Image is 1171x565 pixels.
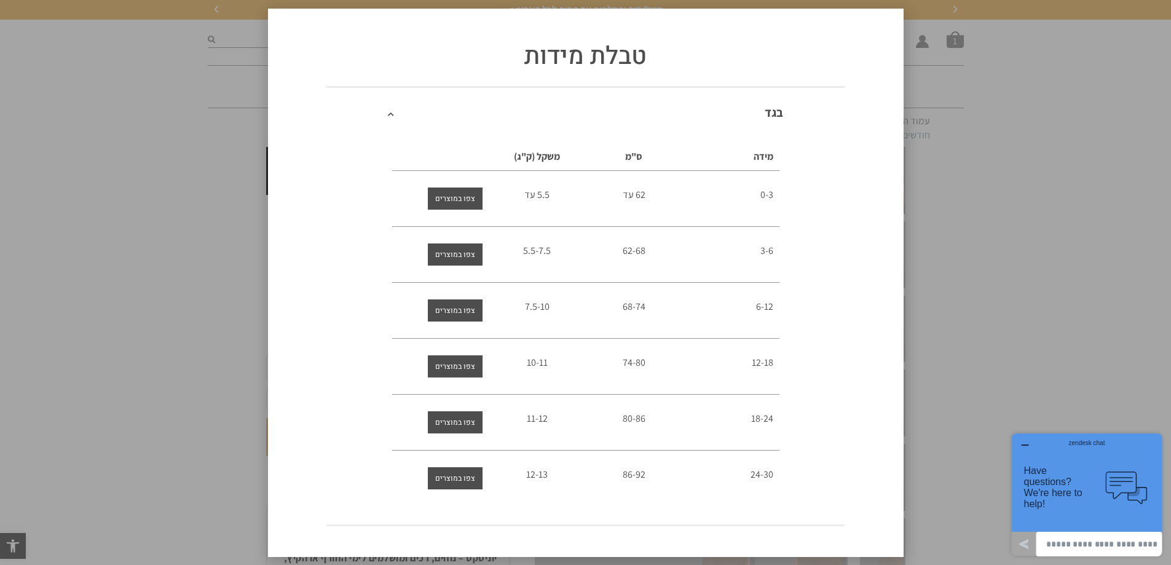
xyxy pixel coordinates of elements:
span: משקל (ק"ג) [514,150,560,163]
span: צפו במוצרים [435,299,475,322]
span: 11-12 [527,412,548,425]
a: בגד [765,105,783,121]
span: 3-6 [760,244,773,257]
span: ס"מ [625,150,642,163]
span: 86-92 [623,468,645,481]
a: צפו במוצרים [428,467,483,489]
span: צפו במוצרים [435,411,475,433]
span: 62 עד [623,188,645,201]
span: 6-12 [756,300,773,313]
a: צפו במוצרים [428,188,483,210]
span: 74-80 [623,356,645,369]
span: 24-30 [751,468,773,481]
a: צפו במוצרים [428,299,483,322]
span: 12-18 [752,356,773,369]
span: צפו במוצרים [435,188,475,210]
span: 68-74 [623,300,645,313]
div: בגד [326,137,845,524]
span: 80-86 [623,412,645,425]
iframe: פותח יישומון שאפשר לשוחח בו בצ'אט עם אחד הנציגים שלנו [1007,429,1167,561]
span: 7.5-10 [525,300,550,313]
span: צפו במוצרים [435,243,475,266]
span: 5.5 עד [524,188,550,201]
span: 5.5-7.5 [523,244,551,257]
a: צפו במוצרים [428,355,483,377]
span: מידה [754,150,773,163]
div: בגד [326,86,845,137]
a: צפו במוצרים [428,243,483,266]
span: 62-68 [623,244,645,257]
span: 10-11 [527,356,548,369]
span: צפו במוצרים [435,355,475,377]
span: 0-3 [760,188,773,201]
span: צפו במוצרים [435,467,475,489]
span: 12-13 [526,468,548,481]
a: צפו במוצרים [428,411,483,433]
h1: טבלת מידות [283,39,888,74]
span: 18-24 [751,412,773,425]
